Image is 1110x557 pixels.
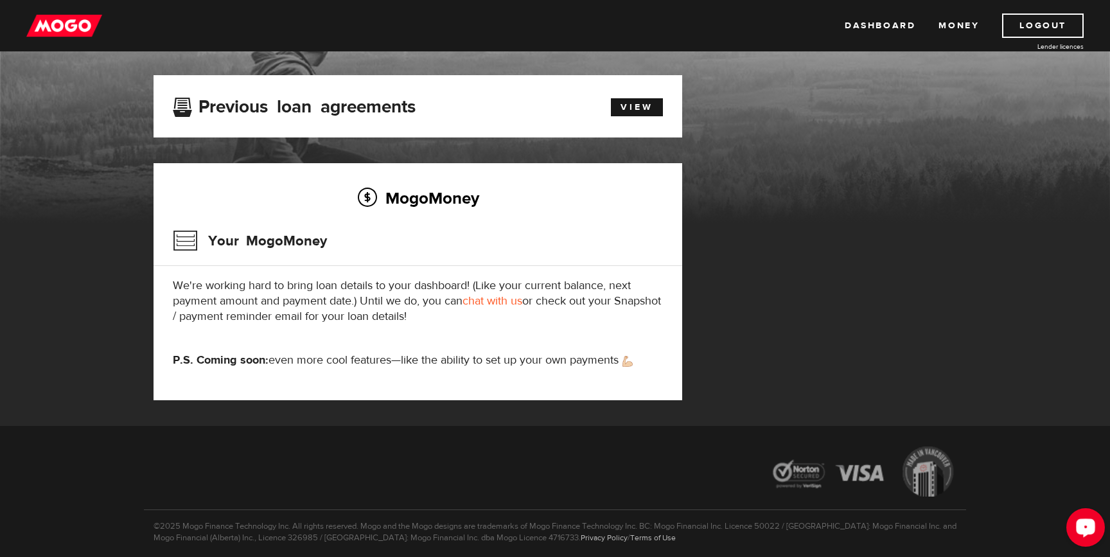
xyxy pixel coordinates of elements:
[622,356,633,367] img: strong arm emoji
[1002,13,1084,38] a: Logout
[144,509,966,544] p: ©2025 Mogo Finance Technology Inc. All rights reserved. Mogo and the Mogo designs are trademarks ...
[845,13,915,38] a: Dashboard
[173,353,269,367] strong: P.S. Coming soon:
[611,98,663,116] a: View
[987,42,1084,51] a: Lender licences
[26,13,102,38] img: mogo_logo-11ee424be714fa7cbb0f0f49df9e16ec.png
[630,533,676,543] a: Terms of Use
[938,13,979,38] a: Money
[173,353,663,368] p: even more cool features—like the ability to set up your own payments
[173,278,663,324] p: We're working hard to bring loan details to your dashboard! (Like your current balance, next paym...
[581,533,628,543] a: Privacy Policy
[173,184,663,211] h2: MogoMoney
[173,224,327,258] h3: Your MogoMoney
[761,437,966,509] img: legal-icons-92a2ffecb4d32d839781d1b4e4802d7b.png
[463,294,522,308] a: chat with us
[173,96,416,113] h3: Previous loan agreements
[1056,503,1110,557] iframe: LiveChat chat widget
